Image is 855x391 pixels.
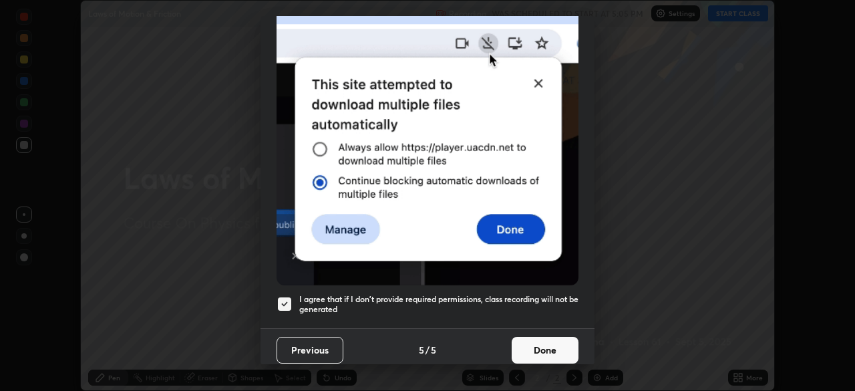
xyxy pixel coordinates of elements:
[512,337,578,364] button: Done
[299,294,578,315] h5: I agree that if I don't provide required permissions, class recording will not be generated
[425,343,430,357] h4: /
[431,343,436,357] h4: 5
[419,343,424,357] h4: 5
[277,337,343,364] button: Previous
